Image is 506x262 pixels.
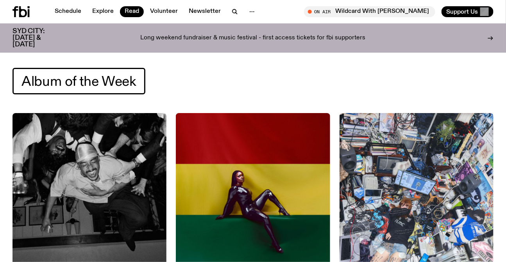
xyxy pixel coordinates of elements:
[50,6,86,17] a: Schedule
[442,6,493,17] button: Support Us
[446,8,478,15] span: Support Us
[145,6,182,17] a: Volunteer
[88,6,118,17] a: Explore
[120,6,144,17] a: Read
[184,6,225,17] a: Newsletter
[13,28,63,48] h3: SYD CITY: [DATE] & [DATE]
[21,74,136,89] span: Album of the Week
[304,6,435,17] button: On AirWildcard With [PERSON_NAME]
[141,35,366,42] p: Long weekend fundraiser & music festival - first access tickets for fbi supporters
